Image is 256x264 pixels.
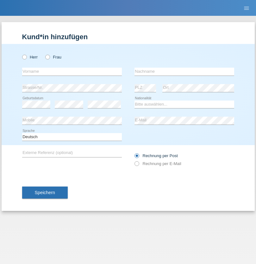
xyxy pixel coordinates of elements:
label: Rechnung per E-Mail [134,161,181,166]
input: Rechnung per E-Mail [134,161,139,169]
button: Speichern [22,187,68,199]
label: Frau [45,55,61,59]
i: menu [243,5,250,11]
label: Herr [22,55,38,59]
input: Herr [22,55,26,59]
a: menu [240,6,253,10]
label: Rechnung per Post [134,153,178,158]
h1: Kund*in hinzufügen [22,33,234,41]
span: Speichern [35,190,55,195]
input: Frau [45,55,49,59]
input: Rechnung per Post [134,153,139,161]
